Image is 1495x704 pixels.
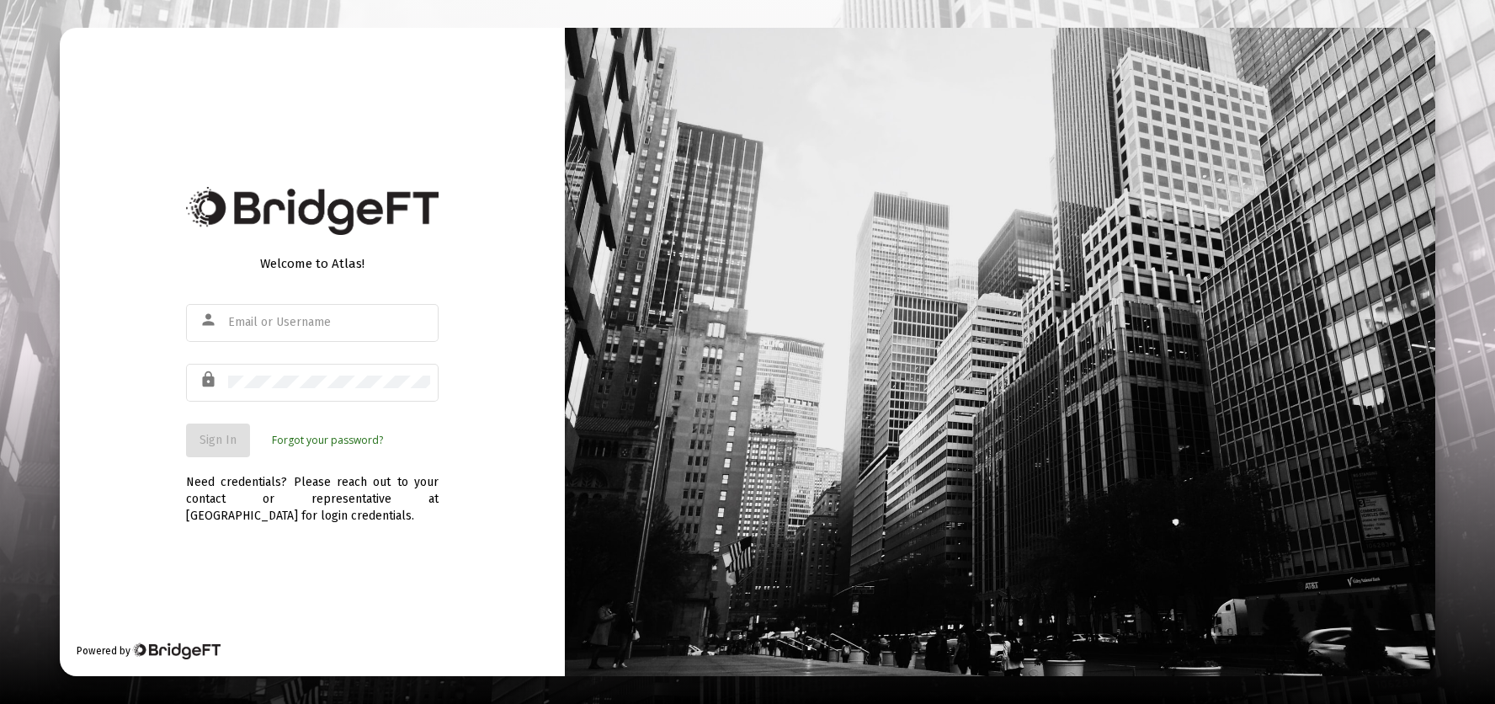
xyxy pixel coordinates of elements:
button: Sign In [186,424,250,457]
mat-icon: lock [200,370,220,390]
div: Welcome to Atlas! [186,255,439,272]
img: Bridge Financial Technology Logo [186,187,439,235]
div: Need credentials? Please reach out to your contact or representative at [GEOGRAPHIC_DATA] for log... [186,457,439,525]
div: Powered by [77,643,221,659]
input: Email or Username [228,316,430,329]
span: Sign In [200,433,237,447]
mat-icon: person [200,310,220,330]
img: Bridge Financial Technology Logo [132,643,221,659]
a: Forgot your password? [272,432,383,449]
